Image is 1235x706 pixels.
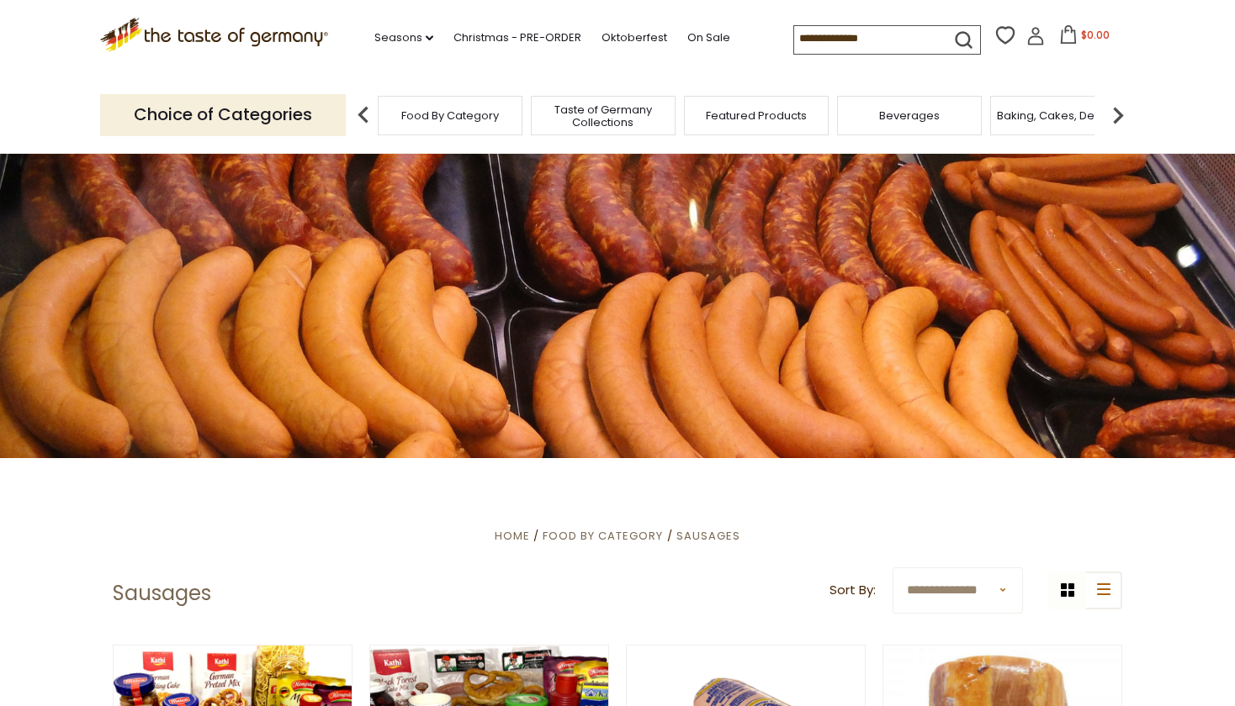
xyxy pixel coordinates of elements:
[536,103,671,129] a: Taste of Germany Collections
[374,29,433,47] a: Seasons
[706,109,807,122] a: Featured Products
[997,109,1127,122] a: Baking, Cakes, Desserts
[113,581,211,606] h1: Sausages
[687,29,730,47] a: On Sale
[495,528,530,544] a: Home
[543,528,663,544] a: Food By Category
[1048,25,1120,50] button: $0.00
[401,109,499,122] a: Food By Category
[1101,98,1135,132] img: next arrow
[830,580,876,601] label: Sort By:
[602,29,667,47] a: Oktoberfest
[879,109,940,122] a: Beverages
[676,528,740,544] a: Sausages
[453,29,581,47] a: Christmas - PRE-ORDER
[1081,28,1110,42] span: $0.00
[100,94,346,135] p: Choice of Categories
[347,98,380,132] img: previous arrow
